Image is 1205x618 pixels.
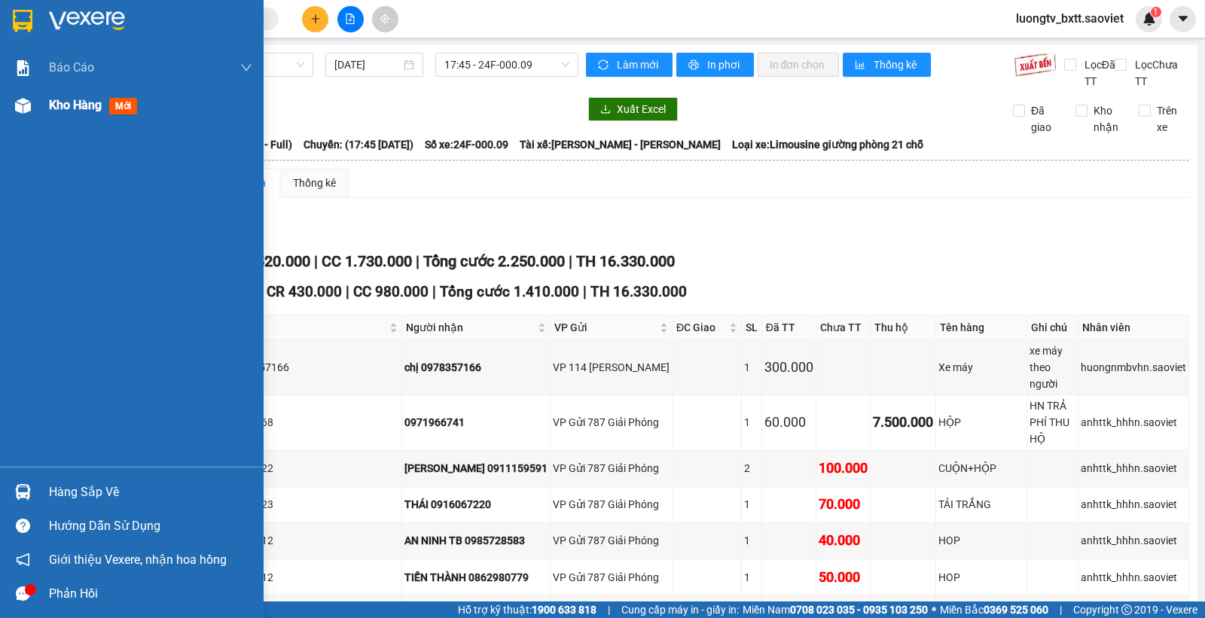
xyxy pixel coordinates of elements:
[707,56,742,73] span: In phơi
[744,569,759,586] div: 1
[49,583,252,605] div: Phản hồi
[404,359,548,376] div: chị 0978357166
[302,6,328,32] button: plus
[1030,397,1075,447] div: HN TRẢ PHÍ THU HỘ
[1170,6,1196,32] button: caret-down
[790,604,928,616] strong: 0708 023 035 - 0935 103 250
[1121,604,1132,615] span: copyright
[404,414,548,431] div: 0971966741
[938,460,1024,476] div: CUỘN+HỘP
[819,494,868,515] div: 70.000
[764,357,813,378] div: 300.000
[551,559,673,595] td: VP Gửi 787 Giải Phóng
[213,460,399,476] div: 0784523222
[240,62,252,74] span: down
[744,414,759,431] div: 1
[553,359,670,376] div: VP 114 [PERSON_NAME]
[938,569,1024,586] div: HOP
[551,523,673,559] td: VP Gửi 787 Giải Phóng
[938,532,1024,549] div: HOP
[743,601,928,618] span: Miền Nam
[345,14,355,24] span: file-add
[49,98,102,112] span: Kho hàng
[874,56,919,73] span: Thống kê
[600,104,611,116] span: download
[1030,342,1075,392] div: xe máy theo người
[1081,496,1186,513] div: anhttk_hhhn.saoviet
[213,532,399,549] div: 0904864712
[1081,359,1186,376] div: huongnmbvhn.saoviet
[590,283,687,300] span: TH 16.330.000
[855,59,868,72] span: bar-chart
[873,412,933,433] div: 7.500.000
[1078,315,1189,340] th: Nhân viên
[213,359,399,376] div: chị 0978357166
[551,450,673,486] td: VP Gửi 787 Giải Phóng
[1142,12,1156,26] img: icon-new-feature
[213,569,399,586] div: 0904864712
[732,136,923,153] span: Loại xe: Limousine giường phòng 21 chỗ
[588,97,678,121] button: downloadXuất Excel
[819,530,868,551] div: 40.000
[444,53,569,76] span: 17:45 - 24F-000.09
[213,496,399,513] div: 0986172723
[404,496,548,513] div: THÁI 0916067220
[532,604,596,616] strong: 1900 633 818
[337,6,364,32] button: file-add
[742,315,762,340] th: SL
[15,60,31,76] img: solution-icon
[1014,53,1057,77] img: 9k=
[215,319,386,336] span: Người gửi
[744,460,759,476] div: 2
[553,569,670,586] div: VP Gửi 787 Giải Phóng
[15,98,31,114] img: warehouse-icon
[936,315,1027,340] th: Tên hàng
[520,136,721,153] span: Tài xế: [PERSON_NAME] - [PERSON_NAME]
[940,601,1048,618] span: Miền Bắc
[213,414,399,431] div: 0823002468
[553,532,670,549] div: VP Gửi 787 Giải Phóng
[1025,102,1064,135] span: Đã giao
[15,484,31,500] img: warehouse-icon
[432,283,436,300] span: |
[322,252,412,270] span: CC 1.730.000
[744,532,759,549] div: 1
[1081,414,1186,431] div: anhttk_hhhn.saoviet
[372,6,398,32] button: aim
[553,414,670,431] div: VP Gửi 787 Giải Phóng
[1176,12,1190,26] span: caret-down
[1151,102,1190,135] span: Trên xe
[109,98,137,114] span: mới
[16,553,30,567] span: notification
[1081,460,1186,476] div: anhttk_hhhn.saoviet
[1151,7,1161,17] sup: 1
[843,53,931,77] button: bar-chartThống kê
[551,340,673,395] td: VP 114 Trần Nhật Duật
[576,252,675,270] span: TH 16.330.000
[762,315,816,340] th: Đã TT
[984,604,1048,616] strong: 0369 525 060
[1081,532,1186,549] div: anhttk_hhhn.saoviet
[16,519,30,533] span: question-circle
[423,252,565,270] span: Tổng cước 2.250.000
[406,319,535,336] span: Người nhận
[16,586,30,601] span: message
[380,14,390,24] span: aim
[583,283,587,300] span: |
[744,359,759,376] div: 1
[551,395,673,450] td: VP Gửi 787 Giải Phóng
[1060,601,1062,618] span: |
[1078,56,1118,90] span: Lọc Đã TT
[49,550,227,569] span: Giới thiệu Vexere, nhận hoa hồng
[554,319,657,336] span: VP Gửi
[49,58,94,77] span: Báo cáo
[551,487,673,523] td: VP Gửi 787 Giải Phóng
[334,56,401,73] input: 15/08/2025
[932,607,936,613] span: ⚪️
[569,252,572,270] span: |
[819,458,868,479] div: 100.000
[1027,315,1078,340] th: Ghi chú
[353,283,429,300] span: CC 980.000
[1129,56,1190,90] span: Lọc Chưa TT
[267,283,342,300] span: CR 430.000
